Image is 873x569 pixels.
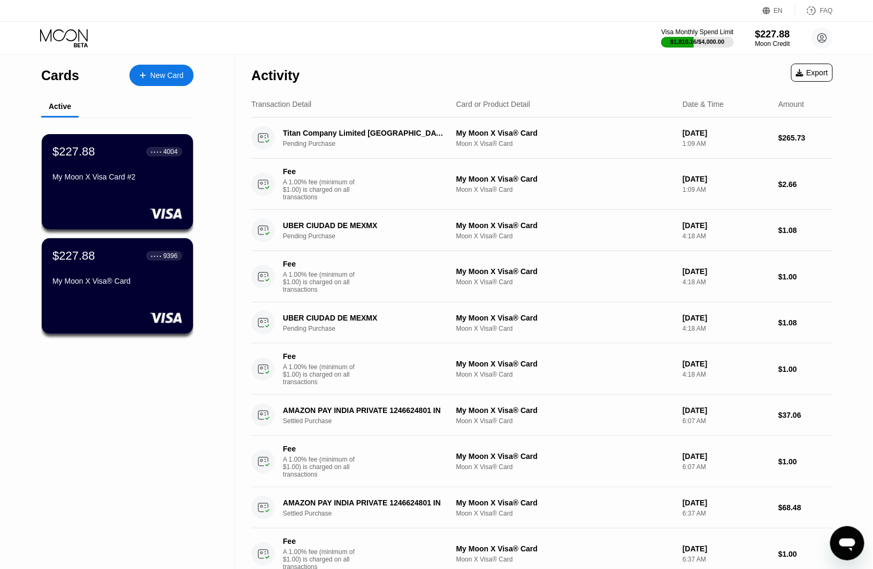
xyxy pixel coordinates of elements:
div: Export [791,64,833,82]
div: Titan Company Limited [GEOGRAPHIC_DATA] INPending PurchaseMy Moon X Visa® CardMoon X Visa® Card[D... [251,118,833,159]
div: $2.66 [778,180,833,189]
div: AMAZON PAY INDIA PRIVATE 1246624801 INSettled PurchaseMy Moon X Visa® CardMoon X Visa® Card[DATE]... [251,395,833,436]
div: $1,810.16 / $4,000.00 [671,38,725,45]
div: My Moon X Visa® Card [456,175,674,183]
div: Pending Purchase [283,325,460,332]
div: [DATE] [683,129,770,137]
div: [DATE] [683,452,770,461]
div: Moon X Visa® Card [456,371,674,378]
div: FeeA 1.00% fee (minimum of $1.00) is charged on all transactionsMy Moon X Visa® CardMoon X Visa® ... [251,344,833,395]
div: $227.88● ● ● ●4004My Moon X Visa Card #2 [42,134,193,230]
div: A 1.00% fee (minimum of $1.00) is charged on all transactions [283,363,363,386]
div: [DATE] [683,314,770,322]
div: FeeA 1.00% fee (minimum of $1.00) is charged on all transactionsMy Moon X Visa® CardMoon X Visa® ... [251,251,833,302]
div: [DATE] [683,498,770,507]
div: My Moon X Visa® Card [456,406,674,415]
div: My Moon X Visa® Card [456,498,674,507]
div: ● ● ● ● [151,254,162,258]
div: My Moon X Visa® Card [456,129,674,137]
div: $68.48 [778,503,833,512]
div: My Moon X Visa® Card [456,314,674,322]
div: EN [774,7,783,14]
div: My Moon X Visa® Card [52,277,182,285]
div: A 1.00% fee (minimum of $1.00) is charged on all transactions [283,456,363,478]
div: AMAZON PAY INDIA PRIVATE 1246624801 INSettled PurchaseMy Moon X Visa® CardMoon X Visa® Card[DATE]... [251,487,833,528]
div: [DATE] [683,221,770,230]
div: $1.00 [778,272,833,281]
div: Pending Purchase [283,232,460,240]
div: My Moon X Visa® Card [456,360,674,368]
div: [DATE] [683,360,770,368]
div: New Card [129,65,194,86]
div: Fee [283,167,358,176]
div: $227.88 [52,145,95,159]
div: Settled Purchase [283,417,460,425]
div: Titan Company Limited [GEOGRAPHIC_DATA] IN [283,129,447,137]
div: 6:07 AM [683,463,770,471]
div: Moon X Visa® Card [456,232,674,240]
div: [DATE] [683,406,770,415]
div: 4004 [163,148,178,155]
div: Activity [251,68,300,83]
div: My Moon X Visa® Card [456,221,674,230]
div: 4:18 AM [683,325,770,332]
div: Moon X Visa® Card [456,463,674,471]
div: Moon X Visa® Card [456,140,674,147]
div: Fee [283,445,358,453]
div: Moon X Visa® Card [456,278,674,286]
div: 6:37 AM [683,510,770,517]
div: Settled Purchase [283,510,460,517]
div: Moon Credit [755,40,790,48]
div: $1.00 [778,457,833,466]
div: AMAZON PAY INDIA PRIVATE 1246624801 IN [283,498,447,507]
div: [DATE] [683,267,770,276]
div: $227.88 [755,29,790,40]
div: $1.08 [778,226,833,235]
div: Visa Monthly Spend Limit [661,28,733,36]
div: 4:18 AM [683,371,770,378]
div: 4:18 AM [683,278,770,286]
div: EN [763,5,795,16]
div: Active [49,102,71,111]
div: UBER CIUDAD DE MEXMX [283,221,447,230]
div: UBER CIUDAD DE MEXMXPending PurchaseMy Moon X Visa® CardMoon X Visa® Card[DATE]4:18 AM$1.08 [251,210,833,251]
div: ● ● ● ● [151,150,162,153]
iframe: Button to launch messaging window [830,526,864,560]
div: Transaction Detail [251,100,311,108]
div: Moon X Visa® Card [456,417,674,425]
div: Fee [283,260,358,268]
div: Moon X Visa® Card [456,510,674,517]
div: 1:09 AM [683,186,770,193]
div: 6:07 AM [683,417,770,425]
div: Cards [41,68,79,83]
div: Moon X Visa® Card [456,325,674,332]
div: A 1.00% fee (minimum of $1.00) is charged on all transactions [283,178,363,201]
div: Date & Time [683,100,724,108]
div: $37.06 [778,411,833,419]
div: $227.88● ● ● ●9396My Moon X Visa® Card [42,238,193,334]
div: $1.00 [778,365,833,373]
div: A 1.00% fee (minimum of $1.00) is charged on all transactions [283,271,363,293]
div: UBER CIUDAD DE MEXMXPending PurchaseMy Moon X Visa® CardMoon X Visa® Card[DATE]4:18 AM$1.08 [251,302,833,344]
div: My Moon X Visa® Card [456,267,674,276]
div: AMAZON PAY INDIA PRIVATE 1246624801 IN [283,406,447,415]
div: FAQ [820,7,833,14]
div: Amount [778,100,804,108]
div: 4:18 AM [683,232,770,240]
div: $1.00 [778,550,833,558]
div: Visa Monthly Spend Limit$1,810.16/$4,000.00 [661,28,733,48]
div: My Moon X Visa® Card [456,544,674,553]
div: UBER CIUDAD DE MEXMX [283,314,447,322]
div: 9396 [163,252,178,260]
div: Fee [283,537,358,545]
div: 1:09 AM [683,140,770,147]
div: Card or Product Detail [456,100,531,108]
div: Moon X Visa® Card [456,186,674,193]
div: Fee [283,352,358,361]
div: $1.08 [778,318,833,327]
div: [DATE] [683,175,770,183]
div: 6:37 AM [683,556,770,563]
div: My Moon X Visa Card #2 [52,173,182,181]
div: New Card [150,71,183,80]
